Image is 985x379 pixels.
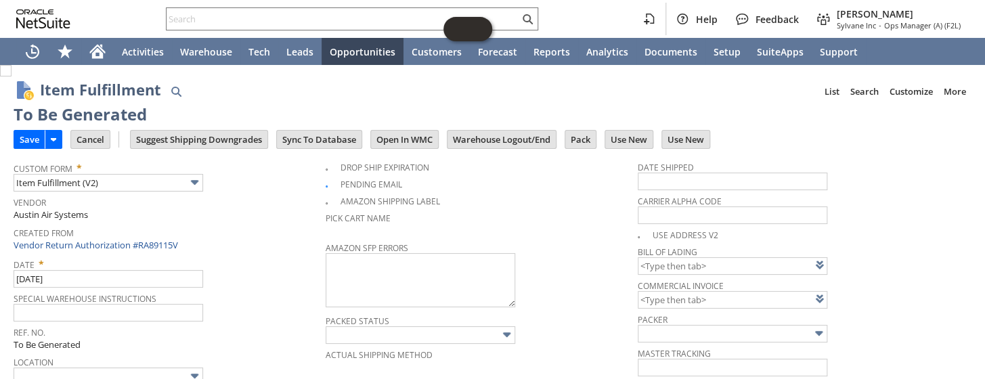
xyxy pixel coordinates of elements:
a: Recent Records [16,38,49,65]
span: Help [696,13,718,26]
a: Carrier Alpha Code [638,196,722,207]
a: Master Tracking [638,348,711,359]
span: SuiteApps [757,45,804,58]
span: Austin Air Systems [14,208,88,221]
img: More Options [499,327,515,342]
span: Oracle Guided Learning Widget. To move around, please hold and drag [468,17,492,41]
a: Leads [278,38,322,65]
div: To Be Generated [14,104,147,125]
a: Ref. No. [14,327,45,338]
img: More Options [811,326,827,341]
a: Reports [525,38,578,65]
a: List [819,81,845,102]
span: Tech [248,45,270,58]
img: More Options [187,175,202,190]
span: To Be Generated [14,338,81,351]
a: Drop Ship Expiration [341,162,429,173]
a: Vendor [14,197,46,208]
a: More [938,81,971,102]
a: Activities [114,38,172,65]
span: [PERSON_NAME] [837,7,961,20]
input: <Type then tab> [638,291,827,309]
a: Warehouse [172,38,240,65]
a: Bill Of Lading [638,246,697,258]
a: Pending Email [341,179,402,190]
input: Pack [565,131,596,148]
svg: Shortcuts [57,43,73,60]
span: Leads [286,45,313,58]
a: Packed Status [326,315,389,327]
span: Feedback [756,13,799,26]
a: Date Shipped [638,162,694,173]
svg: logo [16,9,70,28]
input: Search [167,11,519,27]
a: Packer [638,314,667,326]
a: Analytics [578,38,636,65]
span: Opportunities [330,45,395,58]
a: Tech [240,38,278,65]
a: Special Warehouse Instructions [14,293,156,305]
a: Pick Cart Name [326,213,391,224]
span: Customers [412,45,462,58]
span: Documents [644,45,697,58]
a: Date [14,259,35,271]
a: Use Address V2 [653,229,718,241]
div: Shortcuts [49,38,81,65]
input: Item Fulfillment (V2) [14,174,203,192]
a: Custom Form [14,163,72,175]
input: Open In WMC [371,131,438,148]
a: Customize [884,81,938,102]
iframe: Click here to launch Oracle Guided Learning Help Panel [443,17,492,41]
input: Warehouse Logout/End [447,131,556,148]
span: Ops Manager (A) (F2L) [884,20,961,30]
span: Reports [533,45,570,58]
a: Vendor Return Authorization #RA89115V [14,239,178,251]
span: Warehouse [180,45,232,58]
input: Sync To Database [277,131,362,148]
span: - [879,20,881,30]
a: Amazon SFP Errors [326,242,408,254]
span: Forecast [478,45,517,58]
span: Sylvane Inc [837,20,876,30]
span: Support [820,45,858,58]
a: Opportunities [322,38,403,65]
a: Search [845,81,884,102]
a: SuiteApps [749,38,812,65]
span: Analytics [586,45,628,58]
input: Suggest Shipping Downgrades [131,131,267,148]
input: Save [14,131,45,148]
a: Setup [705,38,749,65]
span: Setup [714,45,741,58]
a: Location [14,357,53,368]
a: Created From [14,227,74,239]
img: Quick Find [168,83,184,99]
svg: Search [519,11,535,27]
svg: Recent Records [24,43,41,60]
a: Forecast [470,38,525,65]
a: Support [812,38,866,65]
input: Cancel [71,131,110,148]
a: Home [81,38,114,65]
input: Use New [662,131,709,148]
a: Documents [636,38,705,65]
span: Activities [122,45,164,58]
svg: Home [89,43,106,60]
a: Customers [403,38,470,65]
h1: Item Fulfillment [40,79,161,101]
a: Commercial Invoice [638,280,724,292]
input: <Type then tab> [638,257,827,275]
input: Use New [605,131,653,148]
a: Amazon Shipping Label [341,196,440,207]
a: Actual Shipping Method [326,349,433,361]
